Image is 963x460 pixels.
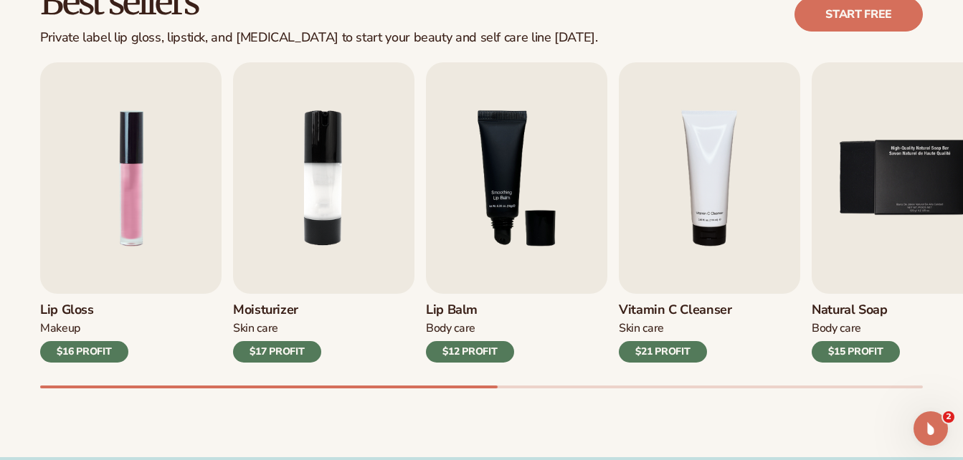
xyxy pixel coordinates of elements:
[40,62,222,363] a: 1 / 9
[233,341,321,363] div: $17 PROFIT
[40,321,128,336] div: Makeup
[426,302,514,318] h3: Lip Balm
[233,302,321,318] h3: Moisturizer
[40,302,128,318] h3: Lip Gloss
[426,321,514,336] div: Body Care
[943,411,954,423] span: 2
[233,321,321,336] div: Skin Care
[233,62,414,363] a: 2 / 9
[619,62,800,363] a: 4 / 9
[812,321,900,336] div: Body Care
[40,30,598,46] div: Private label lip gloss, lipstick, and [MEDICAL_DATA] to start your beauty and self care line [DA...
[40,341,128,363] div: $16 PROFIT
[812,302,900,318] h3: Natural Soap
[619,302,732,318] h3: Vitamin C Cleanser
[426,62,607,363] a: 3 / 9
[619,341,707,363] div: $21 PROFIT
[426,341,514,363] div: $12 PROFIT
[619,321,732,336] div: Skin Care
[914,411,948,446] iframe: Intercom live chat
[812,341,900,363] div: $15 PROFIT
